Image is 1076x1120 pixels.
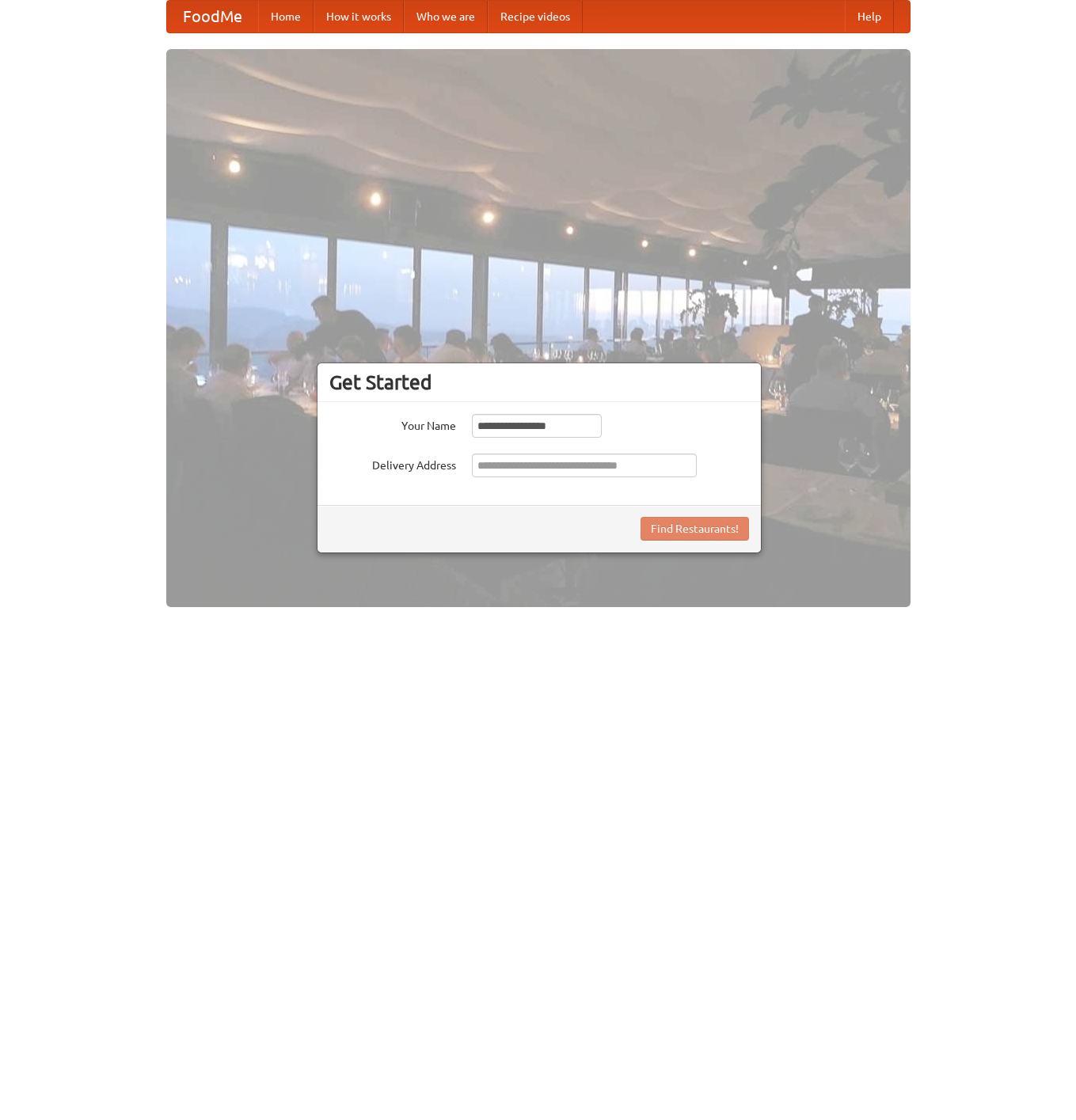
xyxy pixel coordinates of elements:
[329,370,749,394] h3: Get Started
[329,414,456,434] label: Your Name
[845,1,894,32] a: Help
[314,1,404,32] a: How it works
[641,517,749,541] button: Find Restaurants!
[329,454,456,473] label: Delivery Address
[167,1,258,32] a: FoodMe
[404,1,488,32] a: Who we are
[488,1,583,32] a: Recipe videos
[258,1,314,32] a: Home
